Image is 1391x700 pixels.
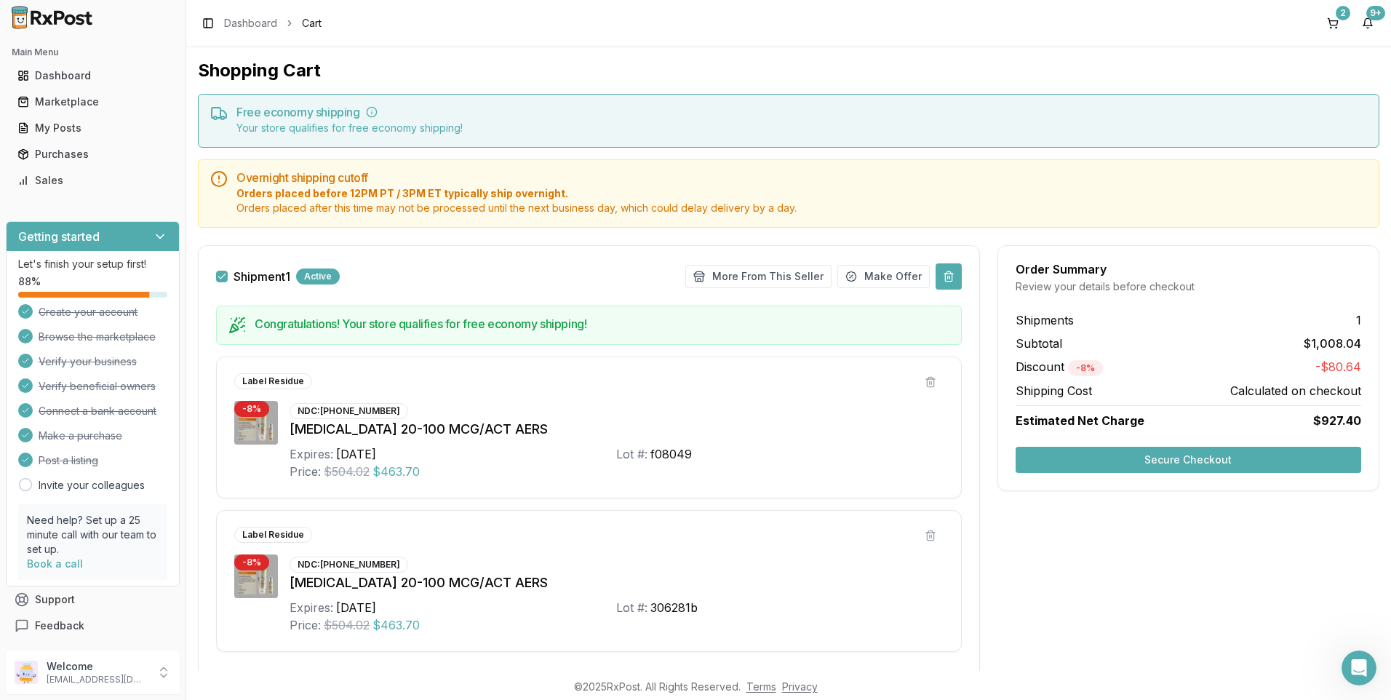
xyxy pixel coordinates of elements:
[12,47,174,58] h2: Main Menu
[39,453,98,468] span: Post a listing
[372,616,420,634] span: $463.70
[746,680,776,693] a: Terms
[1230,382,1361,399] span: Calculated on checkout
[931,669,962,684] div: 2 items
[12,167,174,194] a: Sales
[255,318,949,330] h5: Congratulations! Your store qualifies for free economy shipping!
[236,186,1367,201] span: Orders placed before 12PM PT / 3PM ET typically ship overnight.
[290,557,408,573] div: NDC: [PHONE_NUMBER]
[15,661,38,684] img: User avatar
[236,121,1367,135] div: Your store qualifies for free economy shipping!
[224,16,322,31] nav: breadcrumb
[17,68,168,83] div: Dashboard
[1313,412,1361,429] span: $927.40
[290,419,944,440] div: [MEDICAL_DATA] 20-100 MCG/ACT AERS
[12,141,174,167] a: Purchases
[234,401,278,445] img: Combivent Respimat 20-100 MCG/ACT AERS
[1321,12,1344,35] button: 2
[216,669,565,684] div: Select shipping method on checkout
[650,445,692,463] div: f08049
[12,89,174,115] a: Marketplace
[302,16,322,31] span: Cart
[685,265,832,288] button: More From This Seller
[1336,6,1350,20] div: 2
[1016,447,1361,473] button: Secure Checkout
[837,265,930,288] button: Make Offer
[17,95,168,109] div: Marketplace
[1016,413,1144,428] span: Estimated Net Charge
[372,463,420,480] span: $463.70
[1342,651,1376,685] iframe: Intercom live chat
[234,554,269,570] div: - 8 %
[1016,382,1092,399] span: Shipping Cost
[234,373,312,389] div: Label Residue
[296,269,340,285] div: Active
[336,445,376,463] div: [DATE]
[616,445,647,463] div: Lot #:
[612,669,709,684] div: Shipment Summary
[27,513,159,557] p: Need help? Set up a 25 minute call with our team to set up.
[6,169,180,192] button: Sales
[236,201,1367,215] span: Orders placed after this time may not be processed until the next business day, which could delay...
[290,573,944,593] div: [MEDICAL_DATA] 20-100 MCG/ACT AERS
[290,403,408,419] div: NDC: [PHONE_NUMBER]
[324,463,370,480] span: $504.02
[782,680,818,693] a: Privacy
[6,586,180,613] button: Support
[864,269,922,284] span: Make Offer
[6,6,99,29] img: RxPost Logo
[6,116,180,140] button: My Posts
[12,115,174,141] a: My Posts
[1068,360,1103,376] div: - 8 %
[27,557,83,570] a: Book a call
[1356,12,1379,35] button: 9+
[6,90,180,114] button: Marketplace
[6,64,180,87] button: Dashboard
[236,106,1367,118] h5: Free economy shipping
[234,527,312,543] div: Label Residue
[39,429,122,443] span: Make a purchase
[6,613,180,639] button: Feedback
[39,330,156,344] span: Browse the marketplace
[39,478,145,493] a: Invite your colleagues
[47,659,148,674] p: Welcome
[12,63,174,89] a: Dashboard
[18,228,100,245] h3: Getting started
[17,121,168,135] div: My Posts
[234,271,290,282] label: Shipment 1
[1016,263,1361,275] div: Order Summary
[39,404,156,418] span: Connect a bank account
[35,619,84,633] span: Feedback
[1366,6,1385,20] div: 9+
[17,147,168,162] div: Purchases
[234,401,269,417] div: - 8 %
[324,616,370,634] span: $504.02
[1304,335,1361,352] span: $1,008.04
[1356,311,1361,329] span: 1
[47,674,148,685] p: [EMAIL_ADDRESS][DOMAIN_NAME]
[39,305,137,319] span: Create your account
[39,379,156,394] span: Verify beneficial owners
[17,173,168,188] div: Sales
[1315,358,1361,376] span: -$80.64
[1016,279,1361,294] div: Review your details before checkout
[198,59,1379,82] h1: Shopping Cart
[18,274,41,289] span: 88 %
[1016,311,1074,329] span: Shipments
[290,616,321,634] div: Price:
[1016,359,1103,374] span: Discount
[336,599,376,616] div: [DATE]
[234,554,278,598] img: Combivent Respimat 20-100 MCG/ACT AERS
[290,445,333,463] div: Expires:
[18,257,167,271] p: Let's finish your setup first!
[39,354,137,369] span: Verify your business
[6,143,180,166] button: Purchases
[290,599,333,616] div: Expires:
[290,463,321,480] div: Price:
[616,599,647,616] div: Lot #:
[650,599,698,616] div: 306281b
[1016,335,1062,352] span: Subtotal
[224,16,277,31] a: Dashboard
[236,172,1367,183] h5: Overnight shipping cutoff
